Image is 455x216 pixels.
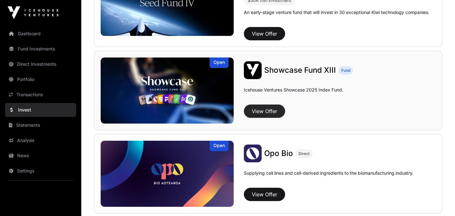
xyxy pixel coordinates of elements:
button: View Offer [244,27,285,40]
a: Settings [5,164,76,178]
span: Direct [298,151,310,156]
a: Showcase Fund XIII [264,65,336,75]
a: News [5,149,76,163]
p: Supplying cell lines and cell-derived ingredients to the biomanufacturing industry. [244,170,413,176]
button: View Offer [244,105,285,118]
span: Fund [341,68,350,73]
a: Opo Bio [264,148,293,159]
iframe: Chat Widget [423,186,455,216]
div: Open [210,141,229,151]
img: Icehouse Ventures Logo [8,6,58,19]
div: Open [210,57,229,68]
button: View Offer [244,188,285,201]
img: Opo Bio [101,141,234,207]
a: Showcase Fund XIIIOpen [101,57,234,124]
a: Portfolio [5,72,76,86]
a: Transactions [5,88,76,102]
img: Showcase Fund XIII [101,57,234,124]
a: Analysis [5,133,76,147]
a: Invest [5,103,76,117]
a: Fund Investments [5,42,76,56]
a: Opo BioOpen [101,141,234,207]
a: Direct Investments [5,57,76,71]
a: Statements [5,118,76,132]
p: Icehouse Ventures Showcase 2025 Index Fund. [244,87,343,93]
a: Dashboard [5,27,76,41]
img: Opo Bio [244,145,262,162]
p: An early-stage venture fund that will invest in 30 exceptional Kiwi technology companies. [244,9,429,16]
img: Showcase Fund XIII [244,61,262,79]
